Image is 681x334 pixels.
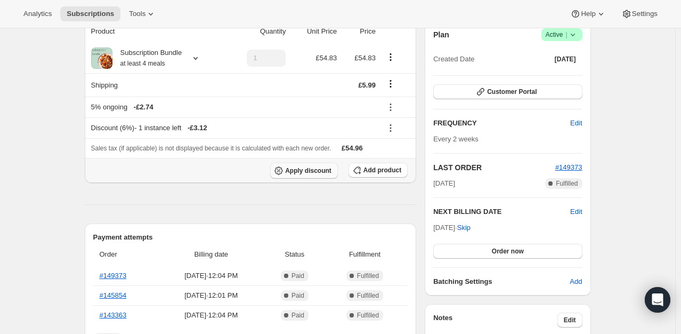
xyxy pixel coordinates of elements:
[433,178,455,189] span: [DATE]
[23,10,52,18] span: Analytics
[123,6,163,21] button: Tools
[60,6,120,21] button: Subscriptions
[433,84,582,99] button: Customer Portal
[363,166,401,174] span: Add product
[451,219,477,236] button: Skip
[270,163,338,179] button: Apply discount
[291,291,304,300] span: Paid
[225,20,289,43] th: Quantity
[357,311,379,320] span: Fulfilled
[289,20,340,43] th: Unit Price
[565,30,567,39] span: |
[93,243,158,266] th: Order
[581,10,595,18] span: Help
[161,290,262,301] span: [DATE] · 12:01 PM
[564,115,588,132] button: Edit
[358,81,376,89] span: £5.99
[487,88,537,96] span: Customer Portal
[129,10,145,18] span: Tools
[433,313,557,328] h3: Notes
[120,60,165,67] small: at least 4 meals
[85,20,226,43] th: Product
[354,54,376,62] span: £54.83
[433,244,582,259] button: Order now
[546,29,578,40] span: Active
[91,47,112,69] img: product img
[357,291,379,300] span: Fulfilled
[433,276,570,287] h6: Batching Settings
[100,291,127,299] a: #145854
[632,10,658,18] span: Settings
[67,10,114,18] span: Subscriptions
[100,272,127,280] a: #149373
[570,118,582,129] span: Edit
[564,6,612,21] button: Help
[348,163,408,178] button: Add product
[382,51,399,63] button: Product actions
[555,163,582,171] a: #149373
[161,271,262,281] span: [DATE] · 12:04 PM
[548,52,582,67] button: [DATE]
[457,222,471,233] span: Skip
[112,47,182,69] div: Subscription Bundle
[433,224,471,232] span: [DATE] ·
[93,232,408,243] h2: Payment attempts
[316,54,337,62] span: £54.83
[570,206,582,217] button: Edit
[563,273,588,290] button: Add
[342,144,363,152] span: £54.96
[433,118,570,129] h2: FREQUENCY
[557,313,582,328] button: Edit
[267,249,322,260] span: Status
[291,311,304,320] span: Paid
[100,311,127,319] a: #143363
[555,55,576,63] span: [DATE]
[85,73,226,97] th: Shipping
[570,276,582,287] span: Add
[556,179,578,188] span: Fulfilled
[382,78,399,90] button: Shipping actions
[492,247,524,256] span: Order now
[433,162,555,173] h2: LAST ORDER
[357,272,379,280] span: Fulfilled
[433,29,449,40] h2: Plan
[91,123,376,133] div: Discount (6%) - 1 instance left
[291,272,304,280] span: Paid
[645,287,670,313] div: Open Intercom Messenger
[328,249,401,260] span: Fulfillment
[91,102,376,113] div: 5% ongoing
[285,166,331,175] span: Apply discount
[161,249,262,260] span: Billing date
[91,145,331,152] span: Sales tax (if applicable) is not displayed because it is calculated with each new order.
[615,6,664,21] button: Settings
[433,206,570,217] h2: NEXT BILLING DATE
[433,54,474,65] span: Created Date
[433,135,479,143] span: Every 2 weeks
[17,6,58,21] button: Analytics
[134,102,153,113] span: - £2.74
[340,20,379,43] th: Price
[161,310,262,321] span: [DATE] · 12:04 PM
[564,316,576,324] span: Edit
[555,162,582,173] button: #149373
[188,123,207,133] span: - £3.12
